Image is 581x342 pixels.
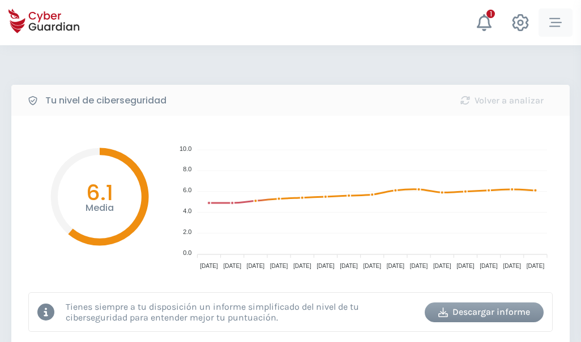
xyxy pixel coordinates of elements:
[66,301,416,323] p: Tienes siempre a tu disposición un informe simplificado del nivel de tu ciberseguridad para enten...
[480,263,498,269] tspan: [DATE]
[247,263,265,269] tspan: [DATE]
[486,10,495,18] div: 1
[527,263,545,269] tspan: [DATE]
[183,207,191,214] tspan: 4.0
[387,263,405,269] tspan: [DATE]
[451,94,553,107] div: Volver a analizar
[363,263,381,269] tspan: [DATE]
[183,249,191,256] tspan: 0.0
[183,228,191,235] tspan: 2.0
[223,263,241,269] tspan: [DATE]
[442,90,561,110] button: Volver a analizar
[200,263,218,269] tspan: [DATE]
[433,263,451,269] tspan: [DATE]
[410,263,428,269] tspan: [DATE]
[293,263,311,269] tspan: [DATE]
[340,263,358,269] tspan: [DATE]
[433,305,535,319] div: Descargar informe
[456,263,475,269] tspan: [DATE]
[183,166,191,172] tspan: 8.0
[317,263,335,269] tspan: [DATE]
[270,263,288,269] tspan: [DATE]
[503,263,522,269] tspan: [DATE]
[183,187,191,193] tspan: 6.0
[45,94,166,107] b: Tu nivel de ciberseguridad
[180,145,191,152] tspan: 10.0
[425,302,544,322] button: Descargar informe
